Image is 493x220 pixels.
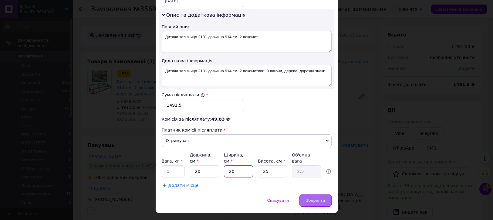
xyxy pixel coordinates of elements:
textarea: Дитяча залізниця 2181 довжина 914 см. 2 локомот... [162,31,332,53]
textarea: Дитяча залізниця 2181 довжина 914 см. 2 локомотиви, 3 вагони, дерева, дорожні знаки [162,65,332,87]
div: Об'ємна вага [292,152,321,164]
span: Додати місце [168,183,199,188]
label: Висота, см [258,159,285,163]
span: Платник комісії післяплати [162,128,223,132]
span: Опис та додаткова інформація [166,12,246,18]
div: Додаткова інформація [162,58,332,64]
div: Повний опис [162,24,332,30]
label: Вага, кг [162,159,183,163]
div: Комісія за післяплату: [162,116,332,122]
span: Зберегти [306,198,325,203]
label: Довжина, см [190,153,211,163]
span: Скасувати [267,198,289,203]
span: Отримувач [162,134,332,147]
span: 49.83 ₴ [211,117,230,122]
label: Сума післяплати [162,92,205,97]
label: Ширина, см [224,153,243,163]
